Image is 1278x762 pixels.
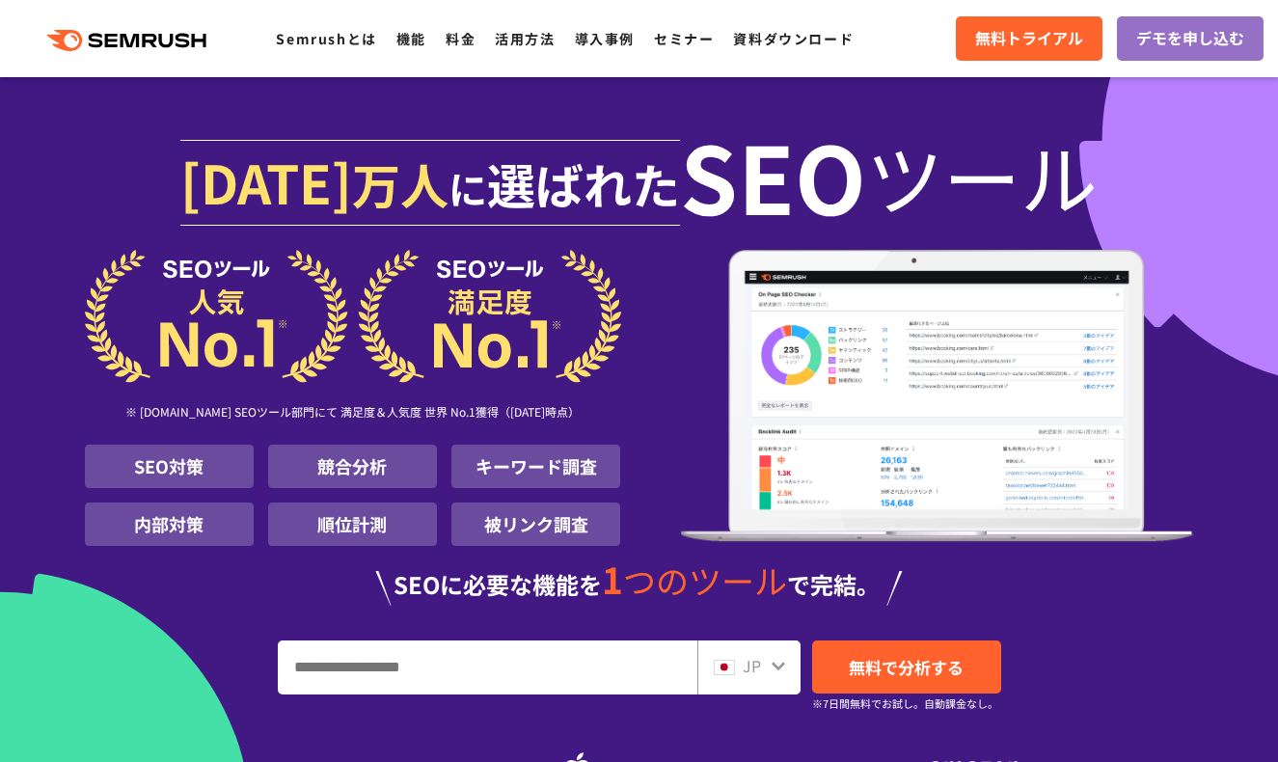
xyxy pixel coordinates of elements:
div: SEOに必要な機能を [85,561,1194,606]
a: 資料ダウンロード [733,29,854,48]
a: セミナー [654,29,714,48]
li: 被リンク調査 [451,503,620,546]
a: 導入事例 [575,29,635,48]
a: 無料で分析する [812,640,1001,694]
span: 万人 [352,149,449,218]
span: JP [743,654,761,677]
li: 順位計測 [268,503,437,546]
span: で完結。 [787,567,880,601]
span: SEO [680,137,866,214]
span: [DATE] [180,143,352,220]
div: ※ [DOMAIN_NAME] SEOツール部門にて 満足度＆人気度 世界 No.1獲得（[DATE]時点） [85,383,621,445]
a: Semrushとは [276,29,376,48]
span: デモを申し込む [1136,26,1244,51]
a: デモを申し込む [1117,16,1264,61]
span: 1 [602,553,623,605]
span: ツール [866,137,1098,214]
li: 競合分析 [268,445,437,488]
li: SEO対策 [85,445,254,488]
li: キーワード調査 [451,445,620,488]
a: 無料トライアル [956,16,1102,61]
span: 選ばれた [487,149,680,218]
a: 料金 [446,29,476,48]
span: に [449,160,487,216]
span: つのツール [623,557,787,604]
input: URL、キーワードを入力してください [279,641,696,694]
span: 無料トライアル [975,26,1083,51]
span: 無料で分析する [849,655,964,679]
small: ※7日間無料でお試し。自動課金なし。 [812,694,998,713]
li: 内部対策 [85,503,254,546]
a: 活用方法 [495,29,555,48]
a: 機能 [396,29,426,48]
